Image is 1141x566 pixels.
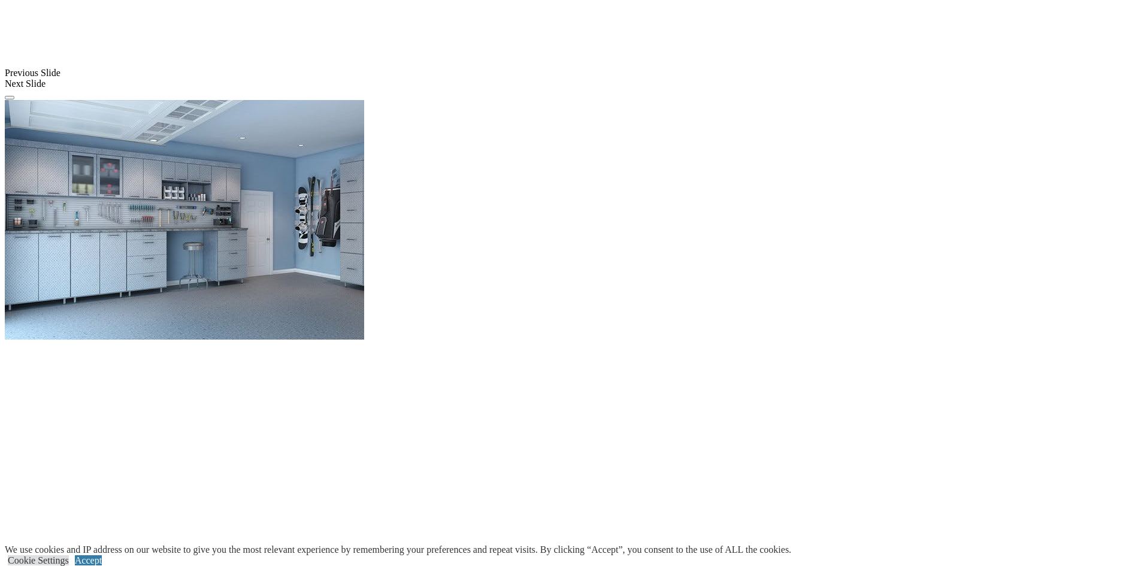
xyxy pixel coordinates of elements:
[5,78,1136,89] div: Next Slide
[8,555,69,565] a: Cookie Settings
[5,96,14,99] button: Click here to pause slide show
[75,555,102,565] a: Accept
[5,100,364,340] img: Banner for mobile view
[5,544,791,555] div: We use cookies and IP address on our website to give you the most relevant experience by remember...
[5,68,1136,78] div: Previous Slide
